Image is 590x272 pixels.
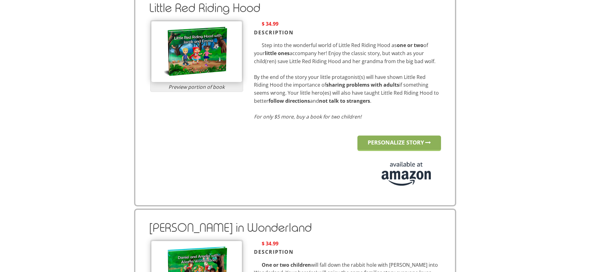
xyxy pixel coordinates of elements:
[254,30,441,36] h3: DESCRIPTION
[254,41,441,121] p: Step into the wonderful world of Little Red Riding Hood as of your accompany her! Enjoy the class...
[262,261,311,268] b: One or two children
[357,136,441,151] a: PERSONALIZE STORY
[151,84,242,91] div: Preview portion of book
[254,240,441,248] p: $ 34.99
[254,249,441,255] h3: DESCRIPTION
[326,81,399,88] b: sharing problems with adults
[397,42,423,49] b: one or two
[269,97,310,104] b: follow directions
[149,2,441,14] h2: Little Red Riding Hood
[254,113,361,120] i: For only $5 more, buy a book for two children!
[151,21,242,82] img: LRRH
[265,50,290,57] b: little ones
[254,20,441,28] p: $ 34.99
[149,222,441,234] h2: [PERSON_NAME] in Wonderland
[319,97,370,104] b: not talk to strangers
[382,156,431,185] img: amazon-en.png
